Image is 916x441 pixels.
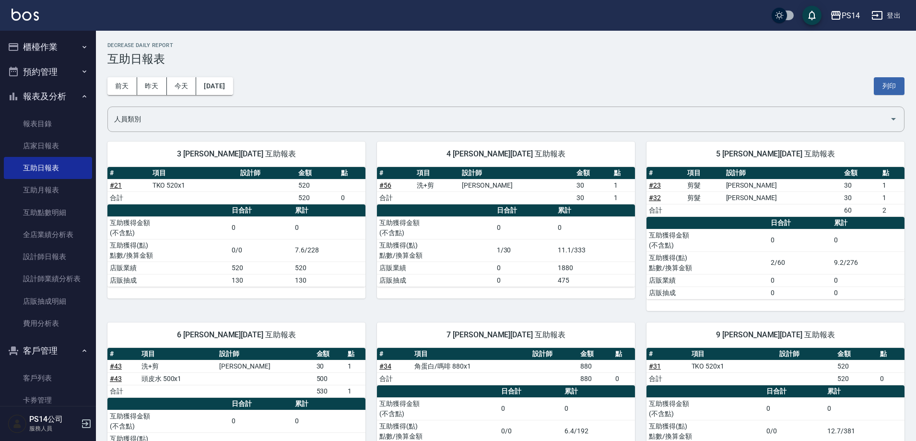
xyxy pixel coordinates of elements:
th: 項目 [685,167,723,179]
th: 點 [339,167,365,179]
td: 合計 [377,372,412,385]
td: 店販抽成 [107,274,229,286]
a: #56 [379,181,391,189]
table: a dense table [377,204,635,287]
td: 互助獲得金額 (不含點) [646,397,764,420]
td: 頭皮水 500x1 [139,372,217,385]
td: 1 [345,385,365,397]
button: 報表及分析 [4,84,92,109]
th: 點 [611,167,635,179]
a: 店販抽成明細 [4,290,92,312]
span: 7 [PERSON_NAME][DATE] 互助報表 [388,330,623,340]
th: 日合計 [768,217,832,229]
td: 0/0 [229,239,293,262]
td: 530 [314,385,346,397]
th: 點 [878,348,904,360]
th: 日合計 [494,204,555,217]
td: 0 [494,216,555,239]
td: 1 [345,360,365,372]
button: save [802,6,822,25]
th: # [107,348,139,360]
td: [PERSON_NAME] [724,191,842,204]
th: 設計師 [217,348,314,360]
td: 店販業績 [377,262,494,274]
td: 角蛋白/嗎啡 880x1 [412,360,530,372]
td: 30 [842,191,880,204]
td: 0 [613,372,635,385]
button: 昨天 [137,77,167,95]
td: 0 [494,274,555,286]
td: TKO 520x1 [689,360,777,372]
button: 列印 [874,77,904,95]
th: 項目 [139,348,217,360]
td: 30 [574,191,611,204]
th: 日合計 [764,385,825,398]
td: [PERSON_NAME] [724,179,842,191]
td: 互助獲得金額 (不含點) [377,397,499,420]
td: 合計 [107,191,150,204]
th: 項目 [414,167,459,179]
span: 3 [PERSON_NAME][DATE] 互助報表 [119,149,354,159]
td: 合計 [107,385,139,397]
th: 金額 [835,348,878,360]
th: 金額 [842,167,880,179]
th: 點 [345,348,365,360]
td: 0 [764,397,825,420]
a: #43 [110,375,122,382]
td: 0 [768,274,832,286]
th: 日合計 [229,398,293,410]
h3: 互助日報表 [107,52,904,66]
a: #21 [110,181,122,189]
th: 項目 [150,167,238,179]
td: 0 [768,286,832,299]
td: 0 [293,410,365,432]
th: 累計 [832,217,904,229]
th: 設計師 [530,348,578,360]
td: 0 [229,410,293,432]
th: # [377,348,412,360]
td: [PERSON_NAME] [459,179,574,191]
td: 880 [578,372,613,385]
span: 6 [PERSON_NAME][DATE] 互助報表 [119,330,354,340]
table: a dense table [377,167,635,204]
td: 130 [293,274,365,286]
th: 設計師 [724,167,842,179]
a: 互助點數明細 [4,202,92,224]
td: 0 [229,216,293,239]
td: 互助獲得金額 (不含點) [107,216,229,239]
td: 520 [835,360,878,372]
td: 店販業績 [646,274,768,286]
a: 互助日報表 [4,157,92,179]
p: 服務人員 [29,424,78,433]
td: 520 [835,372,878,385]
td: 互助獲得金額 (不含點) [107,410,229,432]
th: 金額 [296,167,339,179]
td: 475 [555,274,635,286]
td: 0 [878,372,904,385]
td: 520 [296,191,339,204]
td: 1 [880,179,904,191]
div: PS14 [842,10,860,22]
td: 2 [880,204,904,216]
td: 30 [314,360,346,372]
table: a dense table [107,167,365,204]
td: 1 [880,191,904,204]
td: 剪髮 [685,191,723,204]
td: 1 [611,191,635,204]
td: 合計 [646,372,689,385]
td: 洗+剪 [139,360,217,372]
button: 客戶管理 [4,338,92,363]
a: 店家日報表 [4,135,92,157]
th: 項目 [412,348,530,360]
button: 今天 [167,77,197,95]
td: 2/60 [768,251,832,274]
td: 剪髮 [685,179,723,191]
td: 互助獲得(點) 點數/換算金額 [646,251,768,274]
th: 設計師 [459,167,574,179]
a: 設計師業績分析表 [4,268,92,290]
th: # [646,167,685,179]
table: a dense table [107,348,365,398]
th: 累計 [825,385,904,398]
h2: Decrease Daily Report [107,42,904,48]
td: 互助獲得金額 (不含點) [646,229,768,251]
